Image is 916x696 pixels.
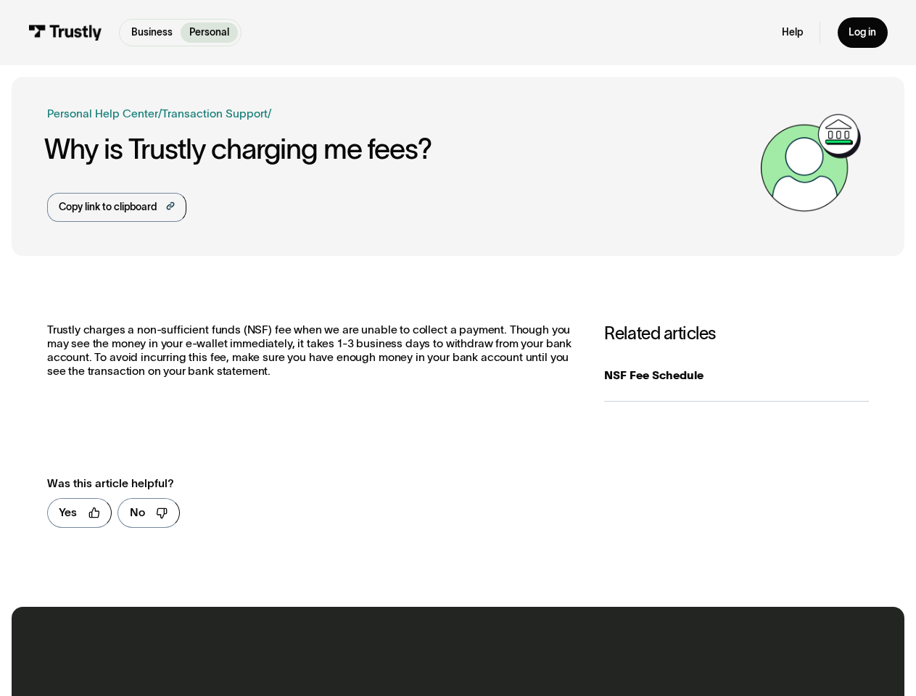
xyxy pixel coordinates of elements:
[604,323,869,344] h3: Related articles
[782,26,803,39] a: Help
[181,22,237,43] a: Personal
[44,133,753,165] h1: Why is Trustly charging me fees?
[131,25,173,41] p: Business
[604,367,869,384] div: NSF Fee Schedule
[47,105,158,122] a: Personal Help Center
[849,26,876,39] div: Log in
[838,17,888,47] a: Log in
[268,105,271,122] div: /
[158,105,162,122] div: /
[162,107,268,120] a: Transaction Support
[59,200,157,215] div: Copy link to clipboard
[28,25,102,40] img: Trustly Logo
[123,22,181,43] a: Business
[47,193,186,222] a: Copy link to clipboard
[47,323,576,378] p: Trustly charges a non-sufficient funds (NSF) fee when we are unable to collect a payment. Though ...
[117,498,180,528] a: No
[59,504,77,521] div: Yes
[47,498,112,528] a: Yes
[130,504,145,521] div: No
[189,25,229,41] p: Personal
[604,349,869,401] a: NSF Fee Schedule
[47,475,546,492] div: Was this article helpful?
